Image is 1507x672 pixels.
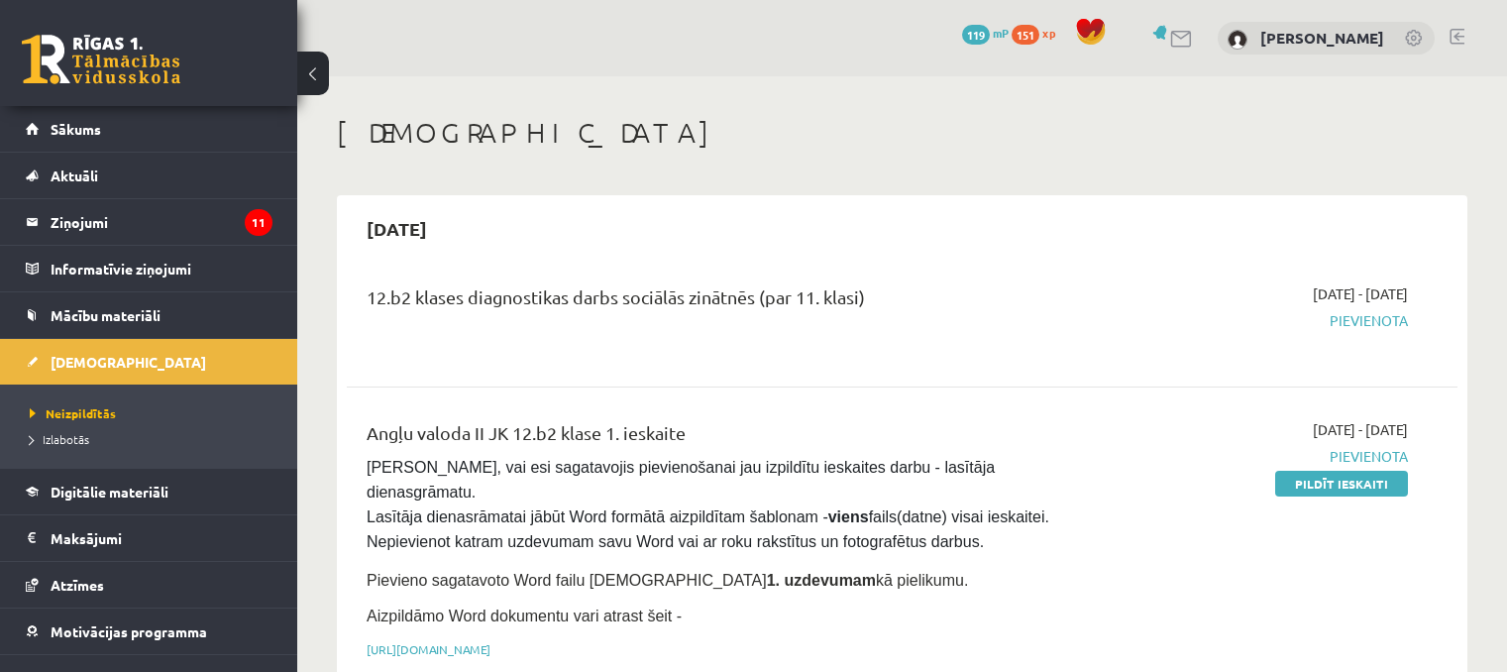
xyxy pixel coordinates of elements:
[1042,25,1055,41] span: xp
[367,459,1053,550] span: [PERSON_NAME], vai esi sagatavojis pievienošanai jau izpildītu ieskaites darbu - lasītāja dienasg...
[1275,471,1408,497] a: Pildīt ieskaiti
[51,246,272,291] legend: Informatīvie ziņojumi
[51,199,272,245] legend: Ziņojumi
[26,199,272,245] a: Ziņojumi11
[51,353,206,371] span: [DEMOGRAPHIC_DATA]
[1012,25,1039,45] span: 151
[51,306,161,324] span: Mācību materiāli
[26,292,272,338] a: Mācību materiāli
[30,405,116,421] span: Neizpildītās
[26,562,272,608] a: Atzīmes
[367,419,1051,456] div: Angļu valoda II JK 12.b2 klase 1. ieskaite
[26,609,272,654] a: Motivācijas programma
[30,404,277,422] a: Neizpildītās
[1228,30,1247,50] img: Anna Emīlija Križanovska
[337,116,1467,150] h1: [DEMOGRAPHIC_DATA]
[367,283,1051,320] div: 12.b2 klases diagnostikas darbs sociālās zinātnēs (par 11. klasi)
[1260,28,1384,48] a: [PERSON_NAME]
[26,469,272,514] a: Digitālie materiāli
[1081,446,1408,467] span: Pievienota
[51,515,272,561] legend: Maksājumi
[22,35,180,84] a: Rīgas 1. Tālmācības vidusskola
[367,641,490,657] a: [URL][DOMAIN_NAME]
[993,25,1009,41] span: mP
[51,576,104,594] span: Atzīmes
[26,339,272,385] a: [DEMOGRAPHIC_DATA]
[30,430,277,448] a: Izlabotās
[30,431,89,447] span: Izlabotās
[962,25,1009,41] a: 119 mP
[347,205,447,252] h2: [DATE]
[245,209,272,236] i: 11
[26,246,272,291] a: Informatīvie ziņojumi
[51,167,98,184] span: Aktuāli
[1081,310,1408,331] span: Pievienota
[26,106,272,152] a: Sākums
[1313,419,1408,440] span: [DATE] - [DATE]
[767,572,876,589] strong: 1. uzdevumam
[1012,25,1065,41] a: 151 xp
[51,622,207,640] span: Motivācijas programma
[367,572,968,589] span: Pievieno sagatavoto Word failu [DEMOGRAPHIC_DATA] kā pielikumu.
[26,515,272,561] a: Maksājumi
[26,153,272,198] a: Aktuāli
[367,608,682,624] span: Aizpildāmo Word dokumentu vari atrast šeit -
[1313,283,1408,304] span: [DATE] - [DATE]
[828,508,869,525] strong: viens
[962,25,990,45] span: 119
[51,483,168,501] span: Digitālie materiāli
[51,120,101,138] span: Sākums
